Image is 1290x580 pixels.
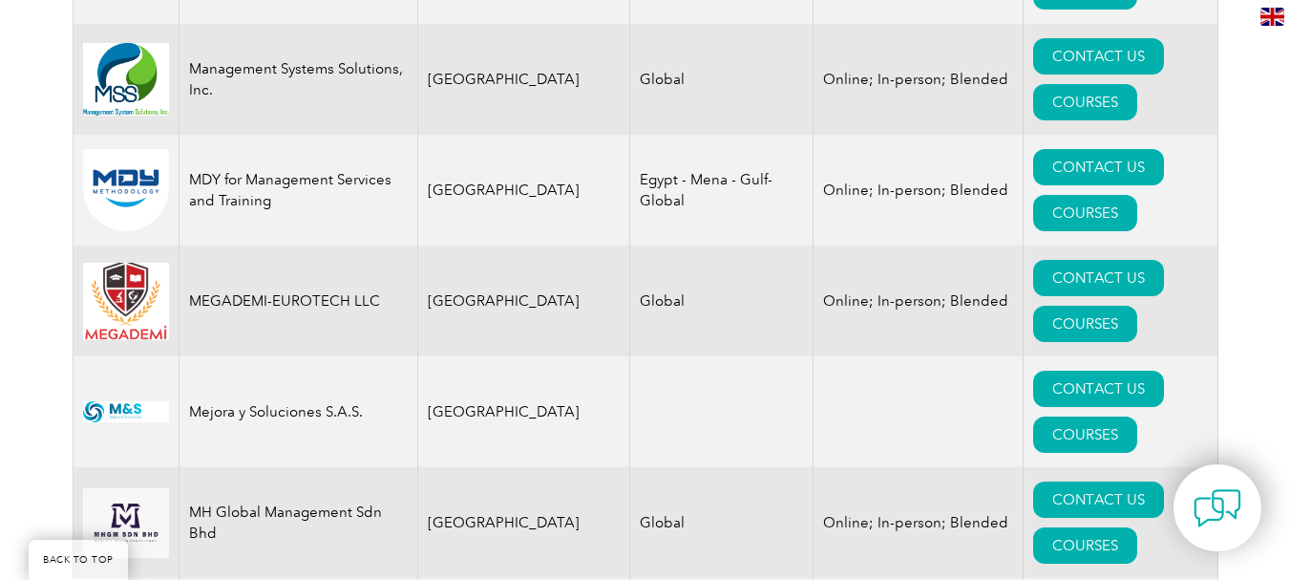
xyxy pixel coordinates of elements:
a: COURSES [1033,306,1137,342]
a: CONTACT US [1033,482,1164,518]
img: 6f34a6f0-7f07-ed11-82e5-002248d3b10e-logo.jpg [83,43,169,116]
td: Online; In-person; Blended [814,135,1024,246]
td: Global [630,24,814,135]
a: COURSES [1033,417,1137,453]
a: CONTACT US [1033,260,1164,296]
td: MDY for Management Services and Training [179,135,417,246]
td: MH Global Management Sdn Bhd [179,467,417,578]
td: [GEOGRAPHIC_DATA] [417,24,630,135]
td: Online; In-person; Blended [814,467,1024,578]
a: COURSES [1033,195,1137,231]
td: MEGADEMI-EUROTECH LLC [179,246,417,356]
td: [GEOGRAPHIC_DATA] [417,356,630,467]
a: BACK TO TOP [29,540,128,580]
img: 6f718c37-9d51-ea11-a813-000d3ae11abd-logo.png [83,263,169,340]
img: 20f5aa14-88a6-ee11-be37-00224898ad00-logo.png [83,149,169,231]
td: Management Systems Solutions, Inc. [179,24,417,135]
td: Online; In-person; Blended [814,24,1024,135]
td: Online; In-person; Blended [814,246,1024,356]
td: Egypt - Mena - Gulf- Global [630,135,814,246]
td: [GEOGRAPHIC_DATA] [417,246,630,356]
a: CONTACT US [1033,149,1164,185]
a: COURSES [1033,84,1137,120]
a: CONTACT US [1033,371,1164,407]
td: [GEOGRAPHIC_DATA] [417,135,630,246]
td: Global [630,246,814,356]
td: Mejora y Soluciones S.A.S. [179,356,417,467]
a: COURSES [1033,527,1137,564]
img: c58f6375-d72a-f011-8c4d-00224891ba56-logo.jpg [83,401,169,422]
td: Global [630,467,814,578]
img: contact-chat.png [1194,484,1241,532]
td: [GEOGRAPHIC_DATA] [417,467,630,578]
img: en [1260,8,1284,26]
img: 54f63d3f-b34d-ef11-a316-002248944286-logo.jpg [83,488,169,557]
a: CONTACT US [1033,38,1164,75]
